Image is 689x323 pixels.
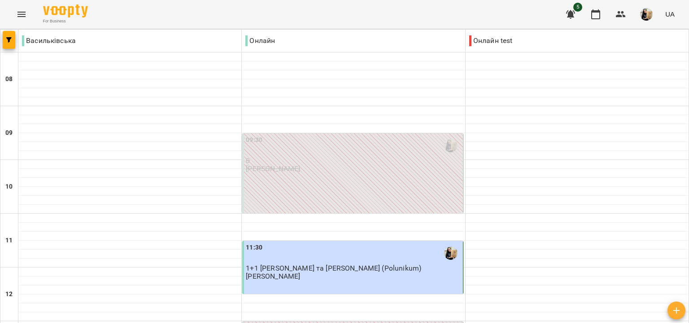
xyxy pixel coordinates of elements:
button: UA [662,6,678,22]
h6: 11 [5,236,13,245]
img: Voopty Logo [43,4,88,17]
p: Онлайн test [469,35,513,46]
label: 11:30 [246,243,262,253]
p: Васильківська [22,35,76,46]
h6: 12 [5,289,13,299]
p: Онлайн [245,35,275,46]
span: 1+1 [PERSON_NAME] та [PERSON_NAME] (Polunikum) [246,264,421,272]
label: 09:30 [246,135,262,145]
span: For Business [43,18,88,24]
h6: 09 [5,128,13,138]
p: 0 [246,157,461,164]
h6: 10 [5,182,13,192]
span: UA [665,9,675,19]
img: Ботіна Ірина Олегівна [444,139,458,152]
button: Menu [11,4,32,25]
img: e5f873b026a3950b3a8d4ef01e3c1baa.jpeg [640,8,653,21]
p: [PERSON_NAME] [246,272,300,280]
img: Ботіна Ірина Олегівна [444,246,458,260]
span: 5 [573,3,582,12]
p: [PERSON_NAME] [246,165,300,172]
button: Створити урок [667,301,685,319]
h6: 08 [5,74,13,84]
